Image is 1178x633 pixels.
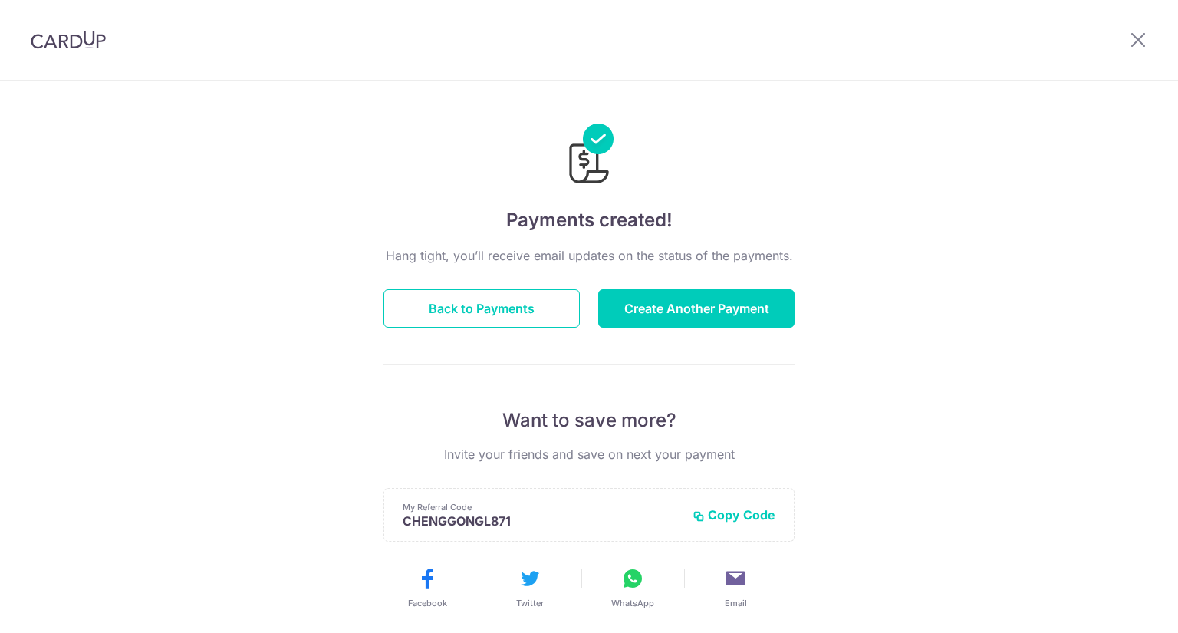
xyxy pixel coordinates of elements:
[598,289,795,328] button: Create Another Payment
[383,206,795,234] h4: Payments created!
[382,566,472,609] button: Facebook
[383,445,795,463] p: Invite your friends and save on next your payment
[693,507,775,523] button: Copy Code
[408,597,447,609] span: Facebook
[403,513,680,529] p: CHENGGONGL871
[690,566,781,609] button: Email
[587,566,678,609] button: WhatsApp
[564,124,614,188] img: Payments
[383,246,795,265] p: Hang tight, you’ll receive email updates on the status of the payments.
[403,501,680,513] p: My Referral Code
[725,597,747,609] span: Email
[383,408,795,433] p: Want to save more?
[516,597,544,609] span: Twitter
[611,597,654,609] span: WhatsApp
[31,31,106,49] img: CardUp
[383,289,580,328] button: Back to Payments
[485,566,575,609] button: Twitter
